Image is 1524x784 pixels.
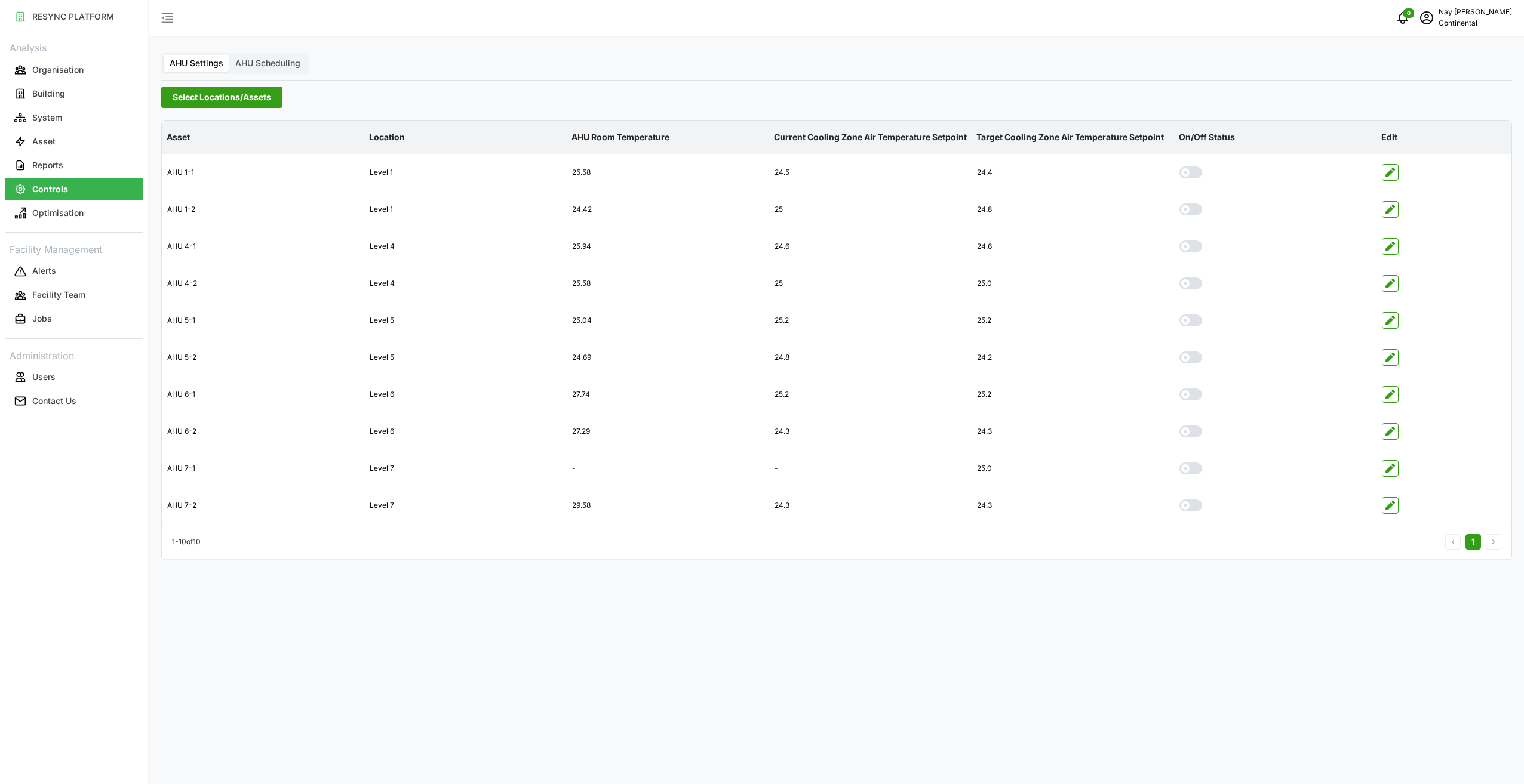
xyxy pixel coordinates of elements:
button: notifications [1391,6,1415,30]
div: 24.69 [567,343,769,372]
a: Users [5,365,143,389]
button: System [5,107,143,128]
button: RESYNC PLATFORM [5,6,143,27]
div: Level 5 [365,306,566,335]
a: Controls [5,177,143,201]
div: 27.29 [567,417,769,446]
button: Users [5,366,143,388]
a: Facility Team [5,283,143,307]
p: Administration [5,346,143,363]
div: 29.58 [567,491,769,520]
p: Jobs [32,313,52,325]
div: 25.58 [567,269,769,298]
div: 24.3 [770,417,971,446]
div: 25.2 [770,306,971,335]
p: Current Cooling Zone Air Temperature Setpoint [772,122,969,153]
div: 24.3 [972,491,1173,520]
div: AHU 6-1 [162,380,364,409]
p: Nay [PERSON_NAME] [1439,7,1512,18]
p: Target Cooling Zone Air Temperature Setpoint [974,122,1172,153]
div: AHU 5-1 [162,306,364,335]
div: AHU 7-2 [162,491,364,520]
div: 24.5 [770,158,971,187]
p: Asset [164,122,362,153]
button: Asset [5,131,143,152]
div: AHU 1-1 [162,158,364,187]
div: 25.04 [567,306,769,335]
div: 24.42 [567,195,769,224]
a: Alerts [5,260,143,283]
button: Building [5,83,143,104]
div: Level 7 [365,491,566,520]
a: Building [5,82,143,106]
a: Contact Us [5,389,143,413]
span: AHU Scheduling [235,58,300,68]
span: AHU Settings [170,58,223,68]
p: Facility Team [32,289,85,301]
p: On/Off Status [1176,122,1374,153]
button: Reports [5,155,143,176]
p: Asset [32,135,56,147]
div: 25.0 [972,454,1173,483]
button: Jobs [5,308,143,330]
button: Facility Team [5,285,143,306]
div: 24.6 [972,232,1173,261]
p: Reports [32,159,63,171]
p: 1 - 10 of 10 [172,536,201,548]
span: Select Locations/Assets [173,87,271,107]
p: Contact Us [32,395,76,407]
div: 25.2 [972,380,1173,409]
div: 25.2 [972,306,1173,335]
div: 24.8 [770,343,971,372]
button: Optimisation [5,202,143,224]
a: RESYNC PLATFORM [5,5,143,29]
div: AHU 1-2 [162,195,364,224]
p: Facility Management [5,240,143,257]
div: 25.58 [567,158,769,187]
div: Level 6 [365,380,566,409]
p: Optimisation [32,207,84,219]
div: Level 1 [365,158,566,187]
div: 24.6 [770,232,971,261]
div: AHU 4-1 [162,232,364,261]
div: 25.0 [972,269,1173,298]
button: Controls [5,178,143,200]
div: - [770,454,971,483]
span: 0 [1407,9,1411,17]
div: Level 4 [365,232,566,261]
div: 25 [770,269,971,298]
button: schedule [1415,6,1439,30]
div: AHU 7-1 [162,454,364,483]
div: AHU 6-2 [162,417,364,446]
div: 25.94 [567,232,769,261]
div: 24.4 [972,158,1173,187]
p: Controls [32,183,68,195]
a: System [5,106,143,129]
button: Select Locations/Assets [161,87,282,108]
button: Alerts [5,261,143,282]
div: 24.3 [770,491,971,520]
p: AHU Room Temperature [569,122,767,153]
div: 25 [770,195,971,224]
p: Organisation [32,64,84,76]
div: AHU 4-2 [162,269,364,298]
div: 24.2 [972,343,1173,372]
div: Level 6 [365,417,566,446]
p: Alerts [32,265,56,277]
p: Users [32,371,56,383]
p: Building [32,88,65,100]
p: Continental [1439,18,1512,29]
button: Organisation [5,59,143,81]
div: 24.8 [972,195,1173,224]
a: Asset [5,129,143,153]
div: 27.74 [567,380,769,409]
div: Level 1 [365,195,566,224]
div: 25.2 [770,380,971,409]
p: RESYNC PLATFORM [32,11,114,23]
a: Optimisation [5,201,143,225]
a: Jobs [5,307,143,331]
a: Organisation [5,58,143,82]
a: Reports [5,153,143,177]
p: System [32,112,62,124]
div: - [567,454,769,483]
